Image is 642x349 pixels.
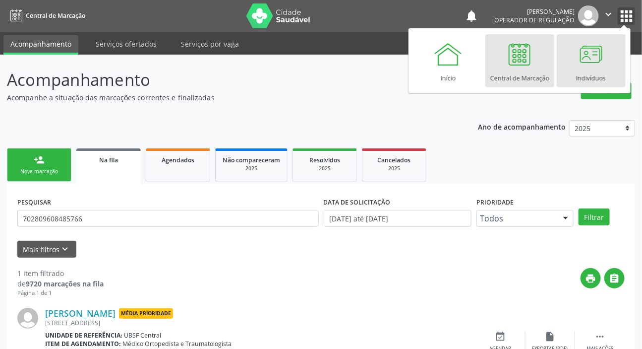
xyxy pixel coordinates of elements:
span: Não compareceram [223,156,280,164]
a: Central de Marcação [485,34,554,87]
label: Prioridade [476,195,514,210]
i:  [609,273,620,284]
div: [PERSON_NAME] [494,7,575,16]
p: Acompanhamento [7,68,447,92]
span: Médico Ortopedista e Traumatologista [123,340,232,348]
a: Serviços por vaga [174,35,246,53]
span: Central de Marcação [26,11,85,20]
span: Na fila [99,156,118,164]
span: Agendados [162,156,194,164]
div: Nova marcação [14,168,64,175]
strong: 9720 marcações na fila [26,279,104,288]
div: [STREET_ADDRESS] [45,319,476,327]
a: Serviços ofertados [89,35,164,53]
span: UBSF Central [124,331,162,340]
button:  [604,268,625,288]
span: Média Prioridade [119,308,173,319]
a: Indivíduos [557,34,626,87]
p: Acompanhe a situação das marcações correntes e finalizadas [7,92,447,103]
div: person_add [34,154,45,165]
button: Filtrar [579,209,610,225]
button: print [581,268,601,288]
i: keyboard_arrow_down [60,244,71,255]
i:  [603,9,614,20]
div: 1 item filtrado [17,268,104,279]
button:  [599,5,618,26]
p: Ano de acompanhamento [478,120,566,133]
a: Início [414,34,483,87]
input: Nome, CNS [17,210,319,227]
span: Todos [480,213,553,223]
div: Página 1 de 1 [17,289,104,297]
div: 2025 [369,165,419,172]
div: 2025 [223,165,280,172]
div: 2025 [300,165,350,172]
input: Selecione um intervalo [324,210,472,227]
div: de [17,279,104,289]
span: Operador de regulação [494,16,575,24]
img: img [578,5,599,26]
label: DATA DE SOLICITAÇÃO [324,195,391,210]
button: notifications [465,9,478,23]
i: print [585,273,596,284]
a: [PERSON_NAME] [45,308,116,319]
b: Item de agendamento: [45,340,121,348]
label: PESQUISAR [17,195,51,210]
b: Unidade de referência: [45,331,122,340]
i: event_available [495,331,506,342]
i: insert_drive_file [545,331,556,342]
span: Resolvidos [309,156,340,164]
a: Acompanhamento [3,35,78,55]
a: Central de Marcação [7,7,85,24]
button: Mais filtroskeyboard_arrow_down [17,241,76,258]
button: apps [618,7,635,25]
i:  [594,331,605,342]
span: Cancelados [378,156,411,164]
